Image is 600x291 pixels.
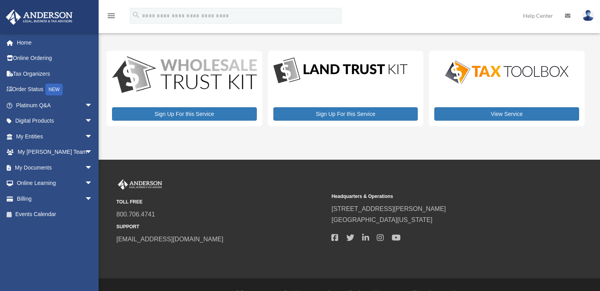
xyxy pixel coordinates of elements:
a: Platinum Q&Aarrow_drop_down [6,97,105,113]
small: SUPPORT [116,223,326,231]
i: menu [107,11,116,21]
span: arrow_drop_down [85,191,101,207]
a: My [PERSON_NAME] Teamarrow_drop_down [6,144,105,160]
a: Digital Productsarrow_drop_down [6,113,101,129]
a: View Service [434,107,579,121]
a: My Documentsarrow_drop_down [6,160,105,175]
div: NEW [45,84,63,95]
small: Headquarters & Operations [331,192,541,201]
a: Sign Up For this Service [112,107,257,121]
span: arrow_drop_down [85,160,101,176]
a: Home [6,35,105,50]
a: Events Calendar [6,207,105,222]
img: Anderson Advisors Platinum Portal [116,179,164,190]
a: Tax Organizers [6,66,105,82]
a: Online Ordering [6,50,105,66]
a: [STREET_ADDRESS][PERSON_NAME] [331,205,446,212]
a: Order StatusNEW [6,82,105,98]
span: arrow_drop_down [85,144,101,160]
i: search [132,11,140,19]
a: [EMAIL_ADDRESS][DOMAIN_NAME] [116,236,223,242]
a: Billingarrow_drop_down [6,191,105,207]
a: menu [107,14,116,21]
span: arrow_drop_down [85,113,101,129]
a: [GEOGRAPHIC_DATA][US_STATE] [331,216,432,223]
span: arrow_drop_down [85,129,101,145]
img: WS-Trust-Kit-lgo-1.jpg [112,56,257,95]
img: Anderson Advisors Platinum Portal [4,9,75,25]
span: arrow_drop_down [85,175,101,192]
span: arrow_drop_down [85,97,101,114]
a: Sign Up For this Service [273,107,418,121]
a: My Entitiesarrow_drop_down [6,129,105,144]
a: Online Learningarrow_drop_down [6,175,105,191]
img: LandTrust_lgo-1.jpg [273,56,407,85]
img: User Pic [582,10,594,21]
small: TOLL FREE [116,198,326,206]
a: 800.706.4741 [116,211,155,218]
